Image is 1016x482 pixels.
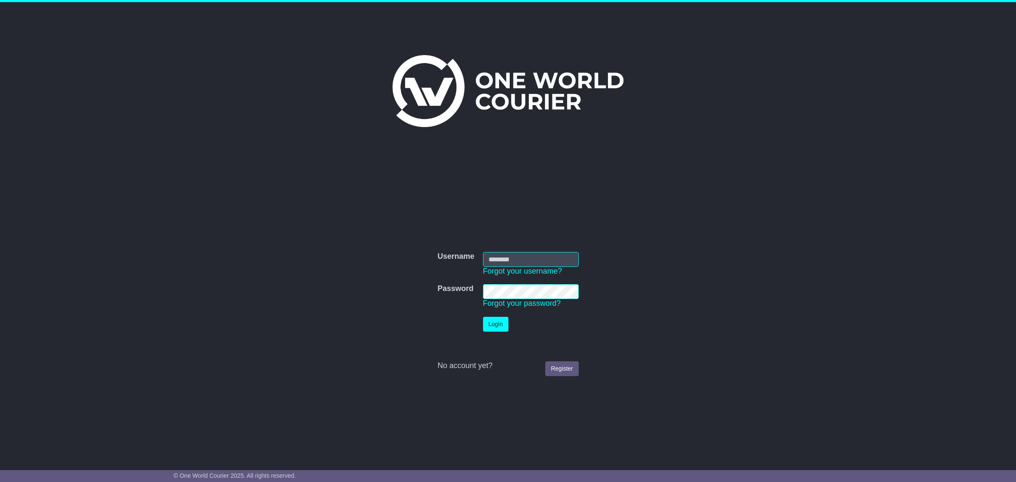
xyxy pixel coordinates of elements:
[483,267,562,275] a: Forgot your username?
[545,361,578,376] a: Register
[437,361,578,371] div: No account yet?
[483,299,561,307] a: Forgot your password?
[437,252,474,261] label: Username
[437,284,473,294] label: Password
[392,55,624,127] img: One World
[483,317,508,332] button: Login
[174,472,296,479] span: © One World Courier 2025. All rights reserved.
